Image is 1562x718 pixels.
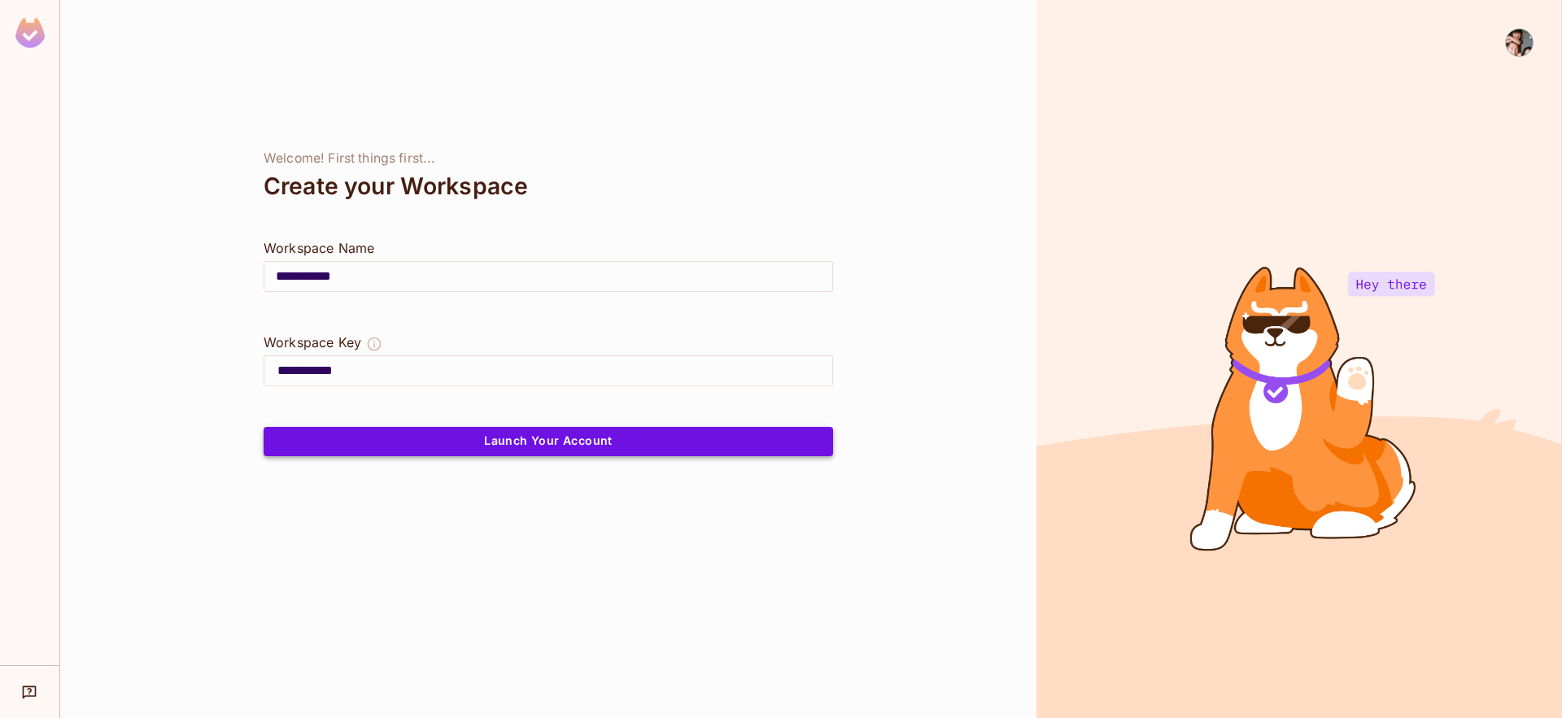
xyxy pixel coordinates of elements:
[264,238,833,258] div: Workspace Name
[264,333,361,352] div: Workspace Key
[366,333,382,355] button: The Workspace Key is unique, and serves as the identifier of your workspace.
[264,150,833,167] div: Welcome! First things first...
[11,676,48,708] div: Help & Updates
[264,427,833,456] button: Launch Your Account
[1506,29,1533,56] img: Chenyang Xiong
[15,18,45,48] img: SReyMgAAAABJRU5ErkJggg==
[264,167,833,206] div: Create your Workspace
